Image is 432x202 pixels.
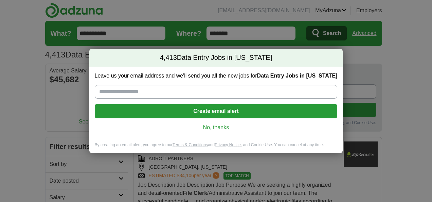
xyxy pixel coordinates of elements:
[257,73,338,79] strong: Data Entry Jobs in [US_STATE]
[173,142,208,147] a: Terms & Conditions
[95,104,338,118] button: Create email alert
[95,72,338,80] label: Leave us your email address and we'll send you all the new jobs for
[215,142,241,147] a: Privacy Notice
[160,53,177,63] span: 4,413
[89,142,343,153] div: By creating an email alert, you agree to our and , and Cookie Use. You can cancel at any time.
[100,124,332,131] a: No, thanks
[89,49,343,67] h2: Data Entry Jobs in [US_STATE]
